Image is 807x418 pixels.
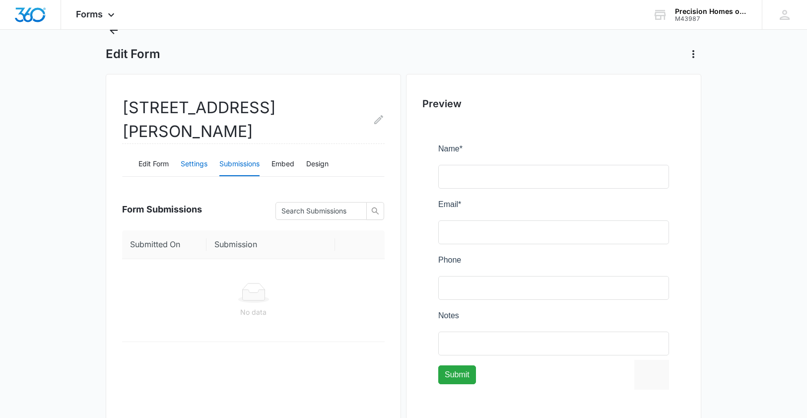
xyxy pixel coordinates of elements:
[181,152,207,176] button: Settings
[422,96,685,111] h2: Preview
[373,96,385,143] button: Edit Form Name
[122,203,202,216] span: Form Submissions
[206,230,335,259] th: Submission
[122,230,206,259] th: Submitted On
[675,15,747,22] div: account id
[6,227,31,236] span: Submit
[675,7,747,15] div: account name
[366,202,384,220] button: search
[306,152,329,176] button: Design
[138,152,169,176] button: Edit Form
[106,22,122,38] button: Back
[271,152,294,176] button: Embed
[219,152,260,176] button: Submissions
[76,9,103,19] span: Forms
[106,47,160,62] h1: Edit Form
[196,217,323,247] iframe: reCAPTCHA
[130,238,191,251] span: Submitted On
[122,96,385,144] h2: [STREET_ADDRESS][PERSON_NAME]
[130,307,377,318] div: No data
[281,206,353,216] input: Search Submissions
[367,207,384,215] span: search
[685,46,701,62] button: Actions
